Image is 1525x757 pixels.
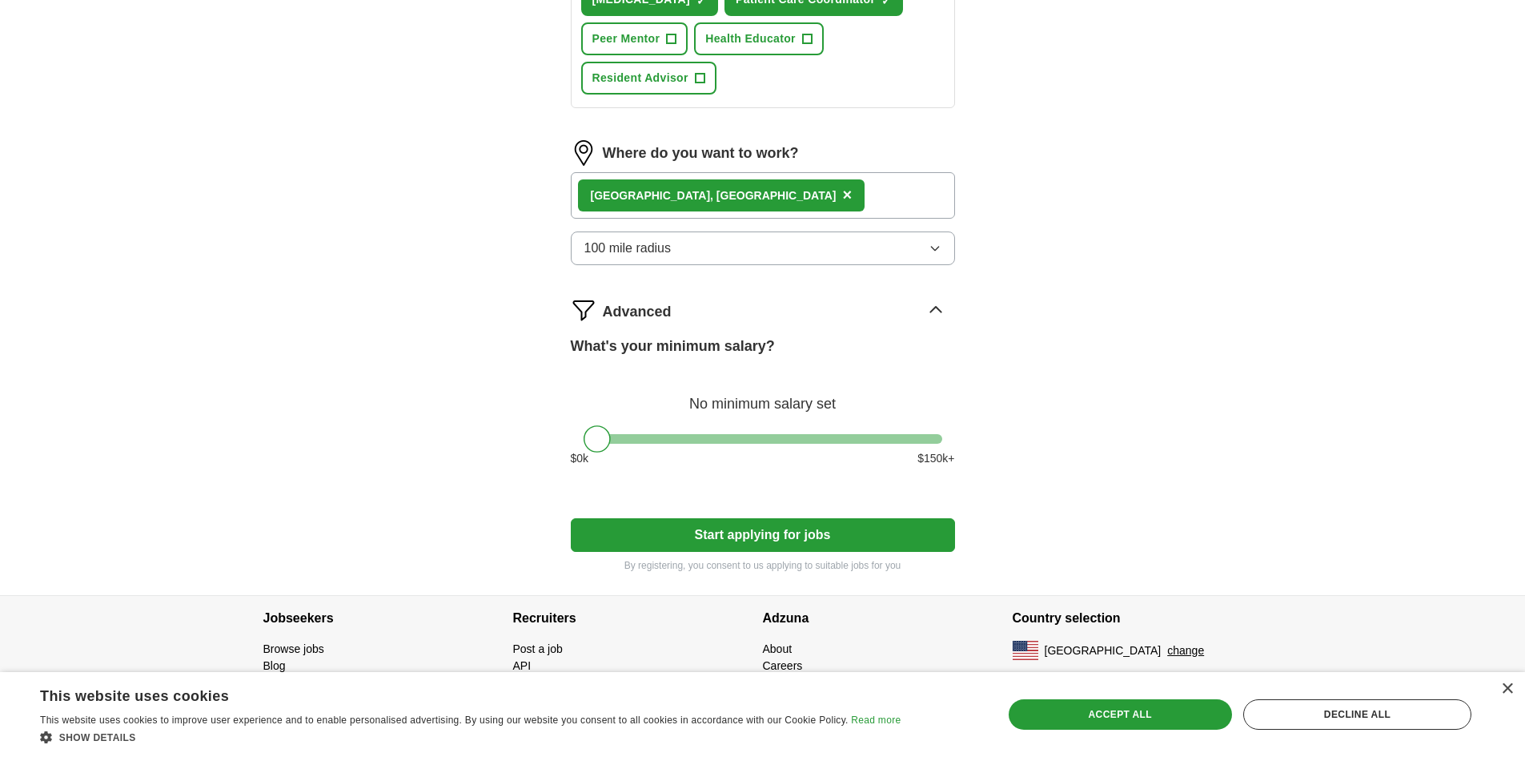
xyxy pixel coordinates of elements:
[603,143,799,164] label: Where do you want to work?
[263,659,286,672] a: Blog
[571,297,596,323] img: filter
[1013,596,1262,641] h4: Country selection
[705,30,796,47] span: Health Educator
[591,189,711,202] strong: [GEOGRAPHIC_DATA]
[40,729,901,745] div: Show details
[513,642,563,655] a: Post a job
[1045,642,1162,659] span: [GEOGRAPHIC_DATA]
[571,232,955,265] button: 100 mile radius
[1501,683,1513,695] div: Close
[571,558,955,573] p: By registering, you consent to us applying to suitable jobs for you
[571,336,775,357] label: What's your minimum salary?
[571,518,955,552] button: Start applying for jobs
[584,239,672,258] span: 100 mile radius
[40,682,861,706] div: This website uses cookies
[842,183,852,207] button: ×
[842,186,852,203] span: ×
[1013,641,1038,660] img: US flag
[571,140,596,166] img: location.png
[513,659,532,672] a: API
[1009,699,1232,730] div: Accept all
[851,715,901,726] a: Read more, opens a new window
[917,450,954,467] span: $ 150 k+
[1243,699,1471,730] div: Decline all
[581,62,716,95] button: Resident Advisor
[59,732,136,743] span: Show details
[263,642,324,655] a: Browse jobs
[591,187,837,204] div: , [GEOGRAPHIC_DATA]
[592,30,660,47] span: Peer Mentor
[592,70,688,87] span: Resident Advisor
[763,642,793,655] a: About
[571,376,955,415] div: No minimum salary set
[694,22,824,55] button: Health Educator
[1167,642,1204,659] button: change
[581,22,688,55] button: Peer Mentor
[40,715,849,726] span: This website uses cookies to improve user experience and to enable personalised advertising. By u...
[763,659,803,672] a: Careers
[603,301,672,323] span: Advanced
[571,450,589,467] span: $ 0 k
